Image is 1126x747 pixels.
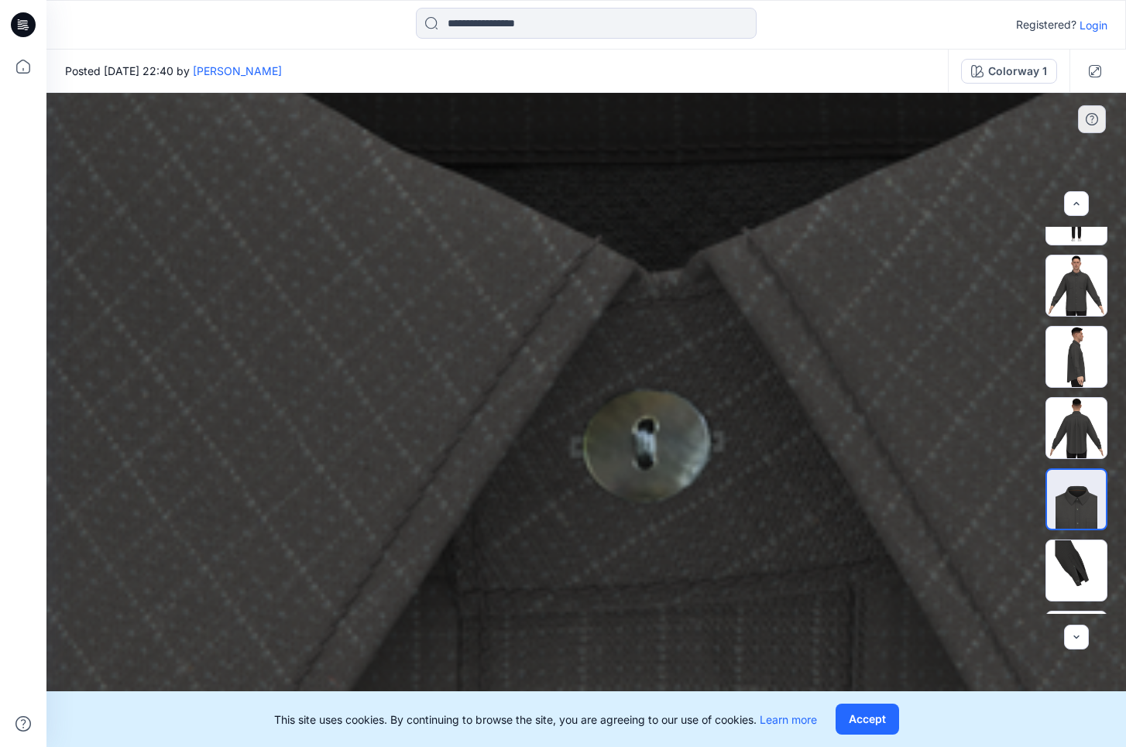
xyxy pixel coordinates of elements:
[1046,612,1107,672] img: 134120-TRIM_1
[836,704,899,735] button: Accept
[961,59,1057,84] button: Colorway 1
[988,63,1047,80] div: Colorway 1
[1047,470,1106,529] img: 134120
[1080,17,1107,33] p: Login
[193,64,282,77] a: [PERSON_NAME]
[1046,255,1107,316] img: 134120_0 - Copy
[1046,398,1107,458] img: 134120_2 - Copy
[65,63,282,79] span: Posted [DATE] 22:40 by
[1046,327,1107,387] img: 134120_1 - Copy
[1046,540,1107,601] img: 134120-TRIM
[274,711,817,728] p: This site uses cookies. By continuing to browse the site, you are agreeing to our use of cookies.
[1016,15,1076,34] p: Registered?
[760,713,817,726] a: Learn more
